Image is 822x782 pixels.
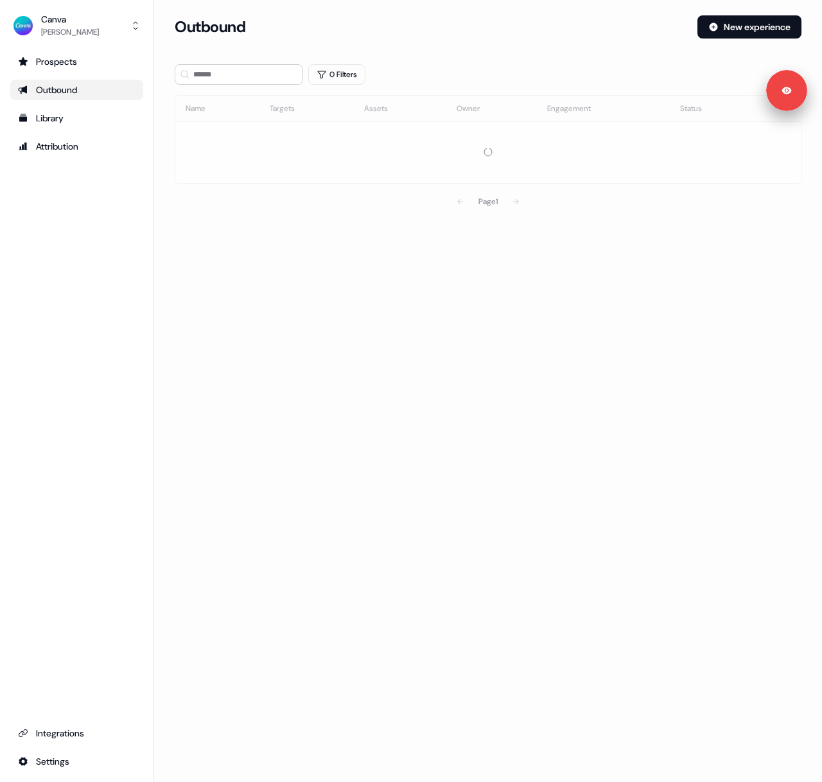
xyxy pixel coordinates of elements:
a: Go to attribution [10,136,143,157]
div: Integrations [18,727,136,740]
button: New experience [697,15,801,39]
div: Canva [41,13,99,26]
h3: Outbound [175,17,245,37]
div: [PERSON_NAME] [41,26,99,39]
a: Go to templates [10,108,143,128]
div: Prospects [18,55,136,68]
div: Outbound [18,83,136,96]
a: Go to prospects [10,51,143,72]
a: Go to integrations [10,751,143,772]
div: Settings [18,755,136,768]
button: Canva[PERSON_NAME] [10,10,143,41]
a: Go to outbound experience [10,80,143,100]
button: 0 Filters [308,64,365,85]
a: Go to integrations [10,723,143,743]
div: Library [18,112,136,125]
div: Attribution [18,140,136,153]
